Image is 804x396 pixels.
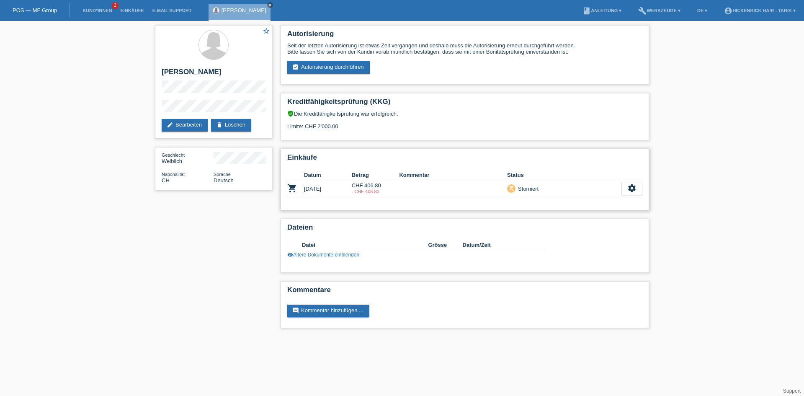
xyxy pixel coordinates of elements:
[287,252,293,258] i: visibility
[287,42,642,55] div: Seit der letzten Autorisierung ist etwas Zeit vergangen und deshalb muss die Autorisierung erneut...
[463,240,531,250] th: Datum/Zeit
[216,122,223,128] i: delete
[304,180,352,197] td: [DATE]
[352,180,399,197] td: CHF 406.80
[428,240,462,250] th: Grösse
[292,307,299,314] i: comment
[116,8,148,13] a: Einkäufe
[287,223,642,236] h2: Dateien
[222,7,266,13] a: [PERSON_NAME]
[720,8,800,13] a: account_circleHickenbick Hair - Tarik ▾
[78,8,116,13] a: Kund*innen
[693,8,711,13] a: DE ▾
[162,68,265,80] h2: [PERSON_NAME]
[162,172,185,177] span: Nationalität
[287,61,370,74] a: assignment_turned_inAutorisierung durchführen
[287,110,642,136] div: Die Kreditfähigkeitsprüfung war erfolgreich. Limite: CHF 2'000.00
[287,110,294,117] i: verified_user
[263,27,270,35] i: star_border
[287,153,642,166] h2: Einkäufe
[268,3,272,7] i: close
[627,184,636,193] i: settings
[352,170,399,180] th: Betrag
[287,252,359,258] a: visibilityÄltere Dokumente einblenden
[578,8,626,13] a: bookAnleitung ▾
[634,8,685,13] a: buildWerkzeuge ▾
[263,27,270,36] a: star_border
[287,30,642,42] h2: Autorisierung
[507,170,621,180] th: Status
[112,2,119,9] span: 2
[211,119,251,132] a: deleteLöschen
[399,170,507,180] th: Kommentar
[162,152,214,164] div: Weiblich
[13,7,57,13] a: POS — MF Group
[287,286,642,298] h2: Kommentare
[302,240,428,250] th: Datei
[508,185,514,191] i: remove_shopping_cart
[287,305,369,317] a: commentKommentar hinzufügen ...
[724,7,732,15] i: account_circle
[783,388,801,394] a: Support
[162,119,208,132] a: editBearbeiten
[292,64,299,70] i: assignment_turned_in
[214,172,231,177] span: Sprache
[287,98,642,110] h2: Kreditfähigkeitsprüfung (KKG)
[582,7,591,15] i: book
[267,2,273,8] a: close
[638,7,647,15] i: build
[167,122,173,128] i: edit
[287,183,297,193] i: POSP00018216
[162,153,185,158] span: Geschlecht
[148,8,196,13] a: E-Mail Support
[162,177,170,184] span: Schweiz
[304,170,352,180] th: Datum
[352,189,399,194] div: 23.06.2025 / Reklamation
[214,177,234,184] span: Deutsch
[515,184,539,193] div: Storniert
